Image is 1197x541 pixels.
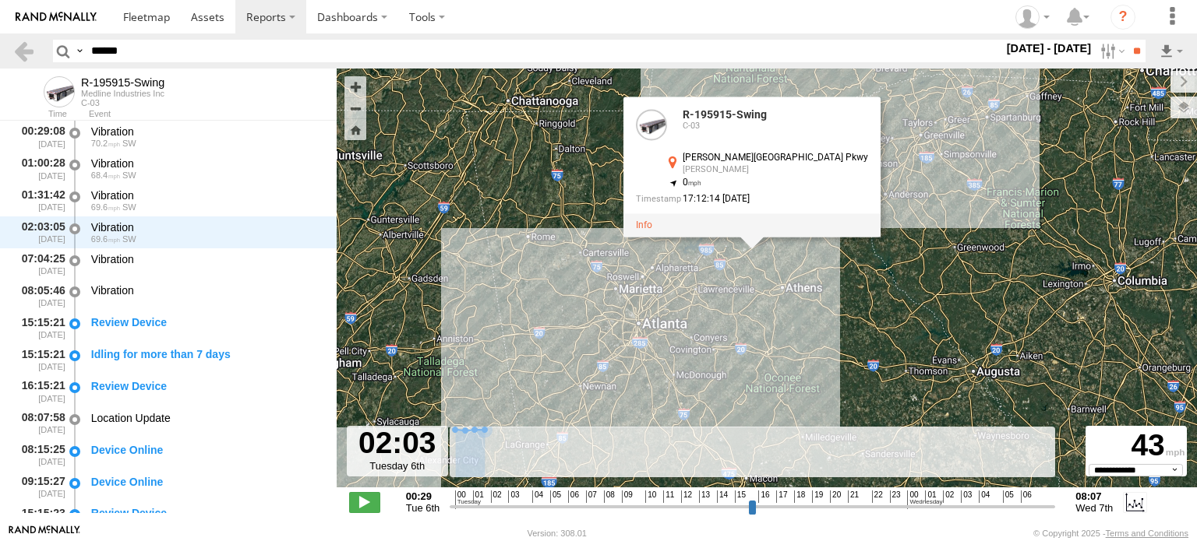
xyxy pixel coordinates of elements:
[683,177,702,188] span: 0
[1075,490,1113,502] strong: 08:07
[683,121,868,131] div: C-03
[12,282,67,311] div: 08:05:46 [DATE]
[1110,5,1135,30] i: ?
[794,490,805,503] span: 18
[12,441,67,469] div: 08:15:25 [DATE]
[344,76,366,97] button: Zoom in
[890,490,901,503] span: 23
[925,490,936,503] span: 01
[1004,40,1095,57] label: [DATE] - [DATE]
[91,283,322,297] div: Vibration
[636,109,667,140] a: View Asset Details
[12,40,35,62] a: Back to previous Page
[81,89,164,98] div: Medline Industries Inc
[1158,40,1185,62] label: Export results as...
[91,156,322,170] div: Vibration
[568,490,579,503] span: 06
[532,490,543,503] span: 04
[12,345,67,374] div: 15:15:21 [DATE]
[12,409,67,437] div: 08:07:58 [DATE]
[699,490,710,503] span: 13
[12,186,67,215] div: 01:31:42 [DATE]
[1088,428,1185,464] div: 43
[907,490,942,508] span: 00
[91,188,322,202] div: Vibration
[830,490,841,503] span: 20
[636,220,652,230] a: View Asset Details
[636,194,868,204] div: Date/time of location update
[91,139,120,148] span: 70.2
[406,490,440,502] strong: 00:29
[9,525,80,541] a: Visit our Website
[1003,490,1014,503] span: 05
[491,490,502,503] span: 02
[812,490,823,503] span: 19
[91,347,322,361] div: Idling for more than 7 days
[91,379,322,393] div: Review Device
[683,165,868,174] div: [PERSON_NAME]
[645,490,656,503] span: 10
[12,122,67,151] div: 00:29:08 [DATE]
[16,12,97,23] img: rand-logo.svg
[12,111,67,118] div: Time
[663,490,674,503] span: 11
[122,139,136,148] span: Heading: 242
[683,108,767,121] a: R-195915-Swing
[91,411,322,425] div: Location Update
[122,170,136,180] span: Heading: 225
[1010,5,1055,29] div: Idaliz Kaminski
[961,490,972,503] span: 03
[349,492,380,512] label: Play/Stop
[455,490,481,508] span: 00
[91,220,322,234] div: Vibration
[122,202,136,212] span: Heading: 247
[12,218,67,247] div: 02:03:05 [DATE]
[81,98,164,107] div: C-03
[872,490,883,503] span: 22
[12,377,67,406] div: 16:15:21 [DATE]
[1106,529,1188,538] a: Terms and Conditions
[979,490,990,503] span: 04
[406,502,440,514] span: Tue 6th May 2025
[91,252,322,266] div: Vibration
[508,490,519,503] span: 03
[1094,40,1128,62] label: Search Filter Options
[73,40,86,62] label: Search Query
[943,490,954,503] span: 02
[1075,502,1113,514] span: Wed 7th May 2025
[91,202,120,212] span: 69.6
[12,313,67,342] div: 15:15:21 [DATE]
[473,490,484,503] span: 01
[91,170,120,180] span: 68.4
[91,475,322,489] div: Device Online
[91,443,322,457] div: Device Online
[12,504,67,533] div: 15:15:23 [DATE]
[344,97,366,119] button: Zoom out
[1021,490,1032,503] span: 06
[622,490,633,503] span: 09
[681,490,692,503] span: 12
[776,490,787,503] span: 17
[735,490,746,503] span: 15
[717,490,728,503] span: 14
[91,234,120,244] span: 69.6
[91,315,322,329] div: Review Device
[848,490,859,503] span: 21
[344,119,366,140] button: Zoom Home
[91,125,322,139] div: Vibration
[81,76,164,89] div: R-195915-Swing - View Asset History
[122,234,136,244] span: Heading: 234
[550,490,561,503] span: 05
[1033,529,1188,538] div: © Copyright 2025 -
[758,490,769,503] span: 16
[12,472,67,501] div: 09:15:27 [DATE]
[586,490,597,503] span: 07
[89,111,337,118] div: Event
[528,529,587,538] div: Version: 308.01
[12,250,67,279] div: 07:04:25 [DATE]
[91,506,322,520] div: Review Device
[683,153,868,163] div: [PERSON_NAME][GEOGRAPHIC_DATA] Pkwy
[12,154,67,183] div: 01:00:28 [DATE]
[604,490,615,503] span: 08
